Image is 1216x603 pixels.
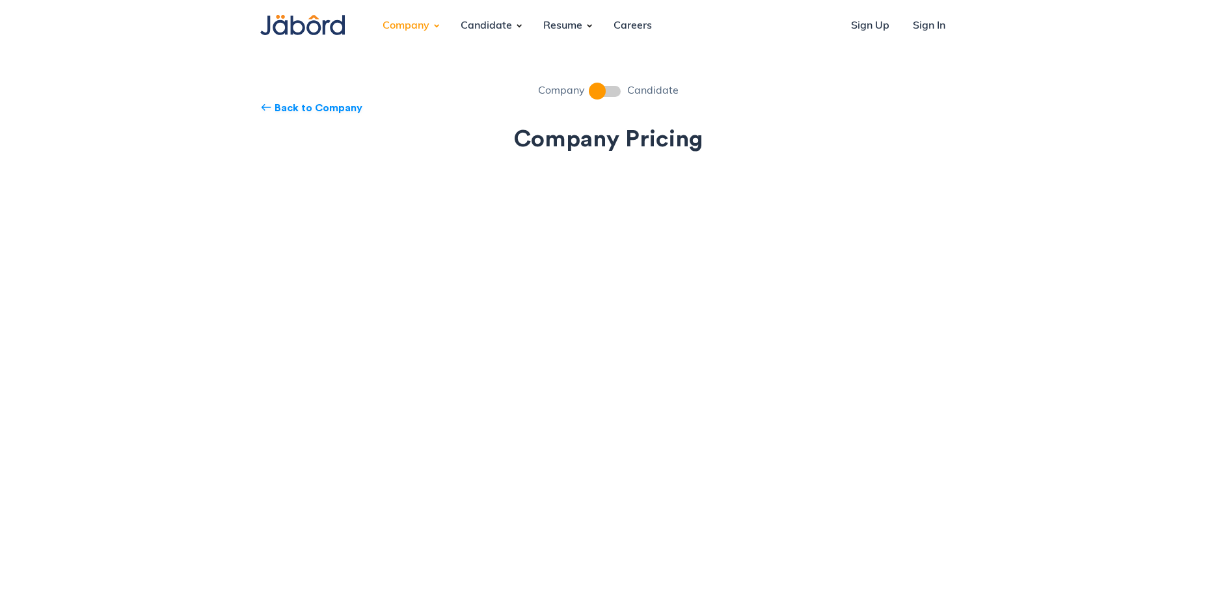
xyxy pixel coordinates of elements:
span: Company [538,83,585,99]
div: Candidate [450,8,522,44]
span: Candidate [627,83,679,99]
div: Resume [533,8,593,44]
a: Careers [603,8,662,44]
a: Sign Up [841,8,900,44]
div: west [260,99,272,116]
h1: Company Pricing [260,127,956,153]
img: Jabord Candidate [260,15,345,35]
a: westBack to Company [260,99,956,116]
div: Back to Company [275,100,362,116]
div: Company [372,8,440,44]
a: Sign In [902,8,956,44]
